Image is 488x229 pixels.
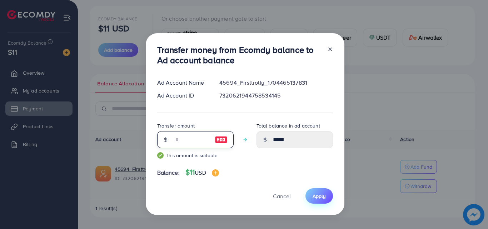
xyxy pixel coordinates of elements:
[157,122,195,129] label: Transfer amount
[215,135,228,144] img: image
[157,169,180,177] span: Balance:
[157,152,234,159] small: This amount is suitable
[185,168,219,177] h4: $11
[151,91,214,100] div: Ad Account ID
[214,79,338,87] div: 45694_Firsttrolly_1704465137831
[157,152,164,159] img: guide
[273,192,291,200] span: Cancel
[151,79,214,87] div: Ad Account Name
[264,188,300,204] button: Cancel
[257,122,320,129] label: Total balance in ad account
[214,91,338,100] div: 7320621944758534145
[157,45,322,65] h3: Transfer money from Ecomdy balance to Ad account balance
[305,188,333,204] button: Apply
[212,169,219,176] img: image
[195,169,206,176] span: USD
[313,193,326,200] span: Apply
